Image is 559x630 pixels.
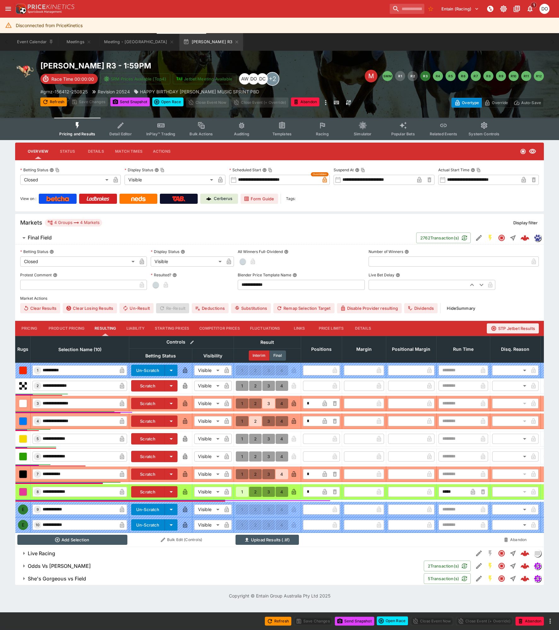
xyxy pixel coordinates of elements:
button: Select Tenant [438,4,483,14]
a: Cerberus [200,194,238,204]
button: 4 [276,398,288,409]
div: Visible [194,365,222,375]
button: 2 [249,487,262,497]
div: Daniel Olerenshaw [248,73,259,85]
button: Edit Detail [473,548,485,559]
button: 2 [249,451,262,462]
button: R8 [483,71,493,81]
button: R1 [395,71,405,81]
button: Scratch [131,433,165,445]
img: Betcha [46,196,69,201]
svg: Closed [520,148,526,155]
button: Override [481,98,511,108]
div: Disconnected from PriceKinetics [16,20,83,31]
label: View on : [20,194,36,204]
button: SGM Enabled [485,560,496,572]
button: 3 [262,469,275,479]
button: SGM Disabled [485,548,496,559]
button: Closed [496,573,507,584]
div: Start From [451,98,544,108]
button: 5Transaction(s) [424,573,471,584]
th: Run Time [436,336,490,362]
button: 4 [276,416,288,426]
button: Scheduled StartCopy To Clipboard [262,168,267,172]
button: Scratch [131,486,165,498]
button: R9 [496,71,506,81]
span: System Controls [469,132,499,136]
span: Selection Name (10) [51,346,108,353]
button: 2 [249,398,262,409]
th: Controls [129,336,234,348]
img: TabNZ [172,196,185,201]
button: R2 [408,71,418,81]
button: R7 [471,71,481,81]
button: Details [349,321,377,336]
button: 2 [249,416,262,426]
button: Toggle light/dark mode [498,3,509,15]
img: grnz [534,234,541,241]
button: Straight [507,560,519,572]
button: R11 [521,71,531,81]
button: STP Jetbet Results [487,323,539,333]
button: Abandon [515,617,544,626]
span: 7 [35,472,40,476]
button: Copy To Clipboard [476,168,481,172]
span: 5 [35,437,40,441]
button: 1 [236,469,248,479]
button: Closed [496,560,507,572]
button: 1 [236,451,248,462]
span: Racing [316,132,329,136]
button: Actions [148,144,176,159]
button: Notifications [524,3,536,15]
button: 1 [236,434,248,444]
span: Mark an event as closed and abandoned. [515,617,544,624]
button: open drawer [3,3,14,15]
button: Clear Losing Results [63,303,117,313]
span: 8 [35,490,40,494]
button: Details [82,144,110,159]
button: Straight [507,548,519,559]
button: Meetings [59,33,99,51]
button: Clear Results [20,303,60,313]
button: 3 [262,381,275,391]
div: e2ade0d0-a212-4512-8bbe-752544f28cb3 [521,549,529,558]
div: HAPPY BIRTHDAY TONY MUSIC SPRINT PBD [134,88,259,95]
div: split button [152,97,183,106]
button: Pricing [15,321,44,336]
div: liveracing [534,550,541,557]
p: Suspend At [334,167,354,173]
button: Copy To Clipboard [361,168,365,172]
button: Un-Scratch [131,504,165,515]
button: Status [53,144,82,159]
button: Bulk Edit (Controls) [131,535,232,545]
img: Sportsbook Management [28,10,62,13]
a: fc3e1fa2-d55d-427e-82fa-623c0611983f [519,232,531,244]
svg: Visible [529,148,536,155]
button: Closed [496,548,507,559]
button: Add Selection [17,535,127,545]
span: 9 [35,507,40,512]
img: logo-cerberus--red.svg [521,562,529,570]
button: Resulted? [172,273,177,277]
p: Protest Comment [20,272,52,278]
button: 3 [262,434,275,444]
p: Betting Status [20,249,48,254]
p: HAPPY BIRTHDAY [PERSON_NAME] MUSIC SPRINT PBD [140,88,259,95]
button: 2 [249,469,262,479]
button: Overview [23,144,53,159]
span: Templates [272,132,292,136]
button: more [322,97,329,108]
svg: Closed [498,550,505,557]
button: SGM Enabled [485,232,496,244]
button: Un-Scratch [131,519,165,531]
p: Number of Winners [369,249,403,254]
button: 3 [262,451,275,462]
button: HideSummary [443,303,479,313]
div: 4 Groups 4 Markets [47,219,100,227]
p: Betting Status [20,167,48,173]
div: Visible [194,398,222,409]
div: fc3e1fa2-d55d-427e-82fa-623c0611983f [521,233,529,242]
p: Resulted? [151,272,171,278]
h6: She's Gorgeous vs Field [28,575,86,582]
button: Send Snapshot [110,97,150,106]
